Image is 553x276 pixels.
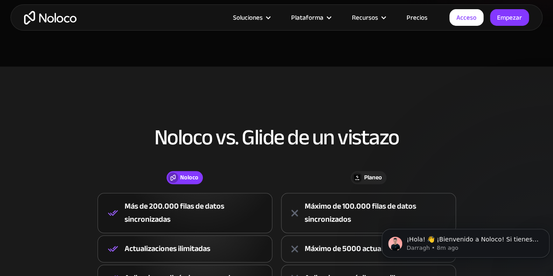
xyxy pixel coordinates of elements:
iframe: Mensaje de notificaciones del intercomunicador [378,210,553,272]
font: Empezar [497,11,522,24]
font: Recursos [352,11,378,24]
div: Recursos [341,12,396,23]
font: Noloco vs. Glide de un vistazo [154,117,399,158]
font: Plataforma [291,11,323,24]
font: Máximo de 100.000 filas de datos sincronizados [305,199,416,227]
font: Actualizaciones ilimitadas [125,241,210,256]
div: Plataforma [280,12,341,23]
font: Máximo de 5000 actualizaciones [305,241,414,256]
font: Precios [407,11,428,24]
div: Soluciones [222,12,280,23]
a: Empezar [490,9,529,26]
font: Soluciones [233,11,263,24]
a: Precios [396,12,438,23]
a: Acceso [449,9,483,26]
a: hogar [24,11,77,24]
font: Noloco [180,171,198,183]
font: Planeo [364,171,382,183]
font: Acceso [456,11,476,24]
font: Más de 200.000 filas de datos sincronizadas [125,199,224,227]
